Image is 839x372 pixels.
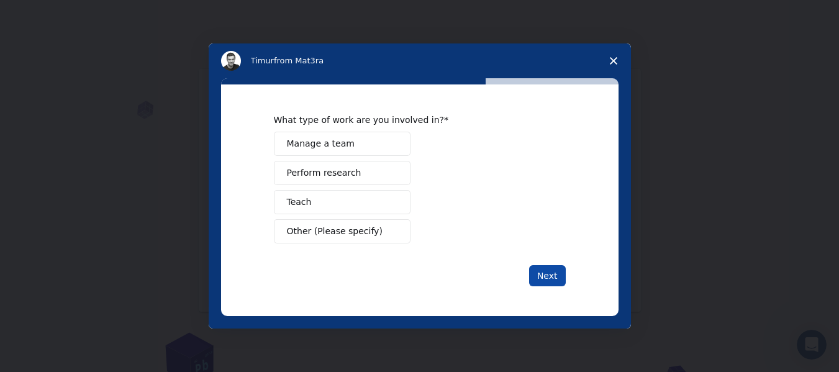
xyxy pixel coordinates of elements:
span: Teach [287,196,312,209]
button: Perform research [274,161,410,185]
button: Other (Please specify) [274,219,410,243]
span: Close survey [596,43,631,78]
div: What type of work are you involved in? [274,114,547,125]
span: Timur [251,56,274,65]
button: Manage a team [274,132,410,156]
span: from Mat3ra [274,56,324,65]
button: Next [529,265,566,286]
span: Support [25,9,70,20]
button: Teach [274,190,410,214]
img: Profile image for Timur [221,51,241,71]
span: Perform research [287,166,361,179]
span: Other (Please specify) [287,225,383,238]
span: Manage a team [287,137,355,150]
